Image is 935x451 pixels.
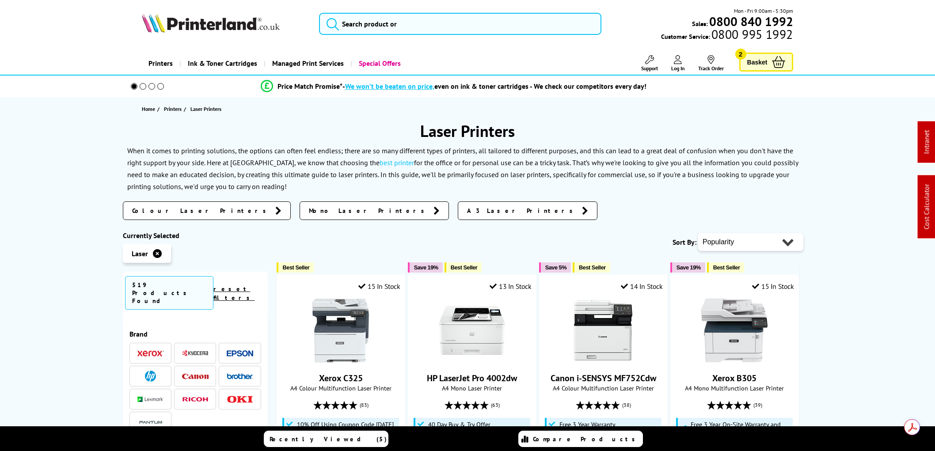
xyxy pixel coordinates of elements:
[671,55,685,72] a: Log In
[707,262,745,273] button: Best Seller
[670,262,705,273] button: Save 19%
[281,384,400,392] span: A4 Colour Multifunction Laser Printer
[710,30,793,38] span: 0800 995 1992
[142,13,308,34] a: Printerland Logo
[283,264,310,271] span: Best Seller
[428,421,490,428] span: 40 Day Buy & Try Offer
[621,282,662,291] div: 14 In Stock
[137,348,164,359] a: Xerox
[137,417,164,428] img: Pantum
[712,372,756,384] a: Xerox B305
[132,249,148,258] span: Laser
[264,431,388,447] a: Recently Viewed (5)
[490,282,531,291] div: 13 In Stock
[734,7,793,15] span: Mon - Fri 9:00am - 5:30pm
[570,356,636,365] a: Canon i-SENSYS MF752Cdw
[735,49,746,60] span: 2
[227,371,253,382] a: Brother
[360,397,369,413] span: (83)
[142,52,179,75] a: Printers
[467,206,578,215] span: A3 Laser Printers
[227,350,253,357] img: Epson
[544,384,663,392] span: A4 Colour Multifunction Laser Printer
[132,206,271,215] span: Colour Laser Printers
[380,158,414,167] a: best printer
[753,397,762,413] span: (39)
[300,201,449,220] a: Mono Laser Printers
[698,55,724,72] a: Track Order
[518,431,643,447] a: Compare Products
[123,201,291,220] a: Colour Laser Printers
[345,82,434,91] span: We won’t be beaten on price,
[661,30,793,41] span: Customer Service:
[533,435,640,443] span: Compare Products
[350,52,407,75] a: Special Offers
[137,397,164,402] img: Lexmark
[142,104,157,114] a: Home
[709,13,793,30] b: 0800 840 1992
[213,285,255,302] a: reset filters
[297,421,394,428] span: 10% Off Using Coupon Code [DATE]
[713,264,740,271] span: Best Seller
[491,397,500,413] span: (63)
[270,435,387,443] span: Recently Viewed (5)
[445,262,482,273] button: Best Seller
[227,373,253,379] img: Brother
[137,371,164,382] a: HP
[137,394,164,405] a: Lexmark
[671,65,685,72] span: Log In
[622,397,631,413] span: (38)
[277,262,314,273] button: Best Seller
[125,276,213,310] span: 519 Products Found
[164,104,182,114] span: Printers
[277,82,342,91] span: Price Match Promise*
[123,231,268,240] div: Currently Selected
[319,13,601,35] input: Search product or
[573,262,610,273] button: Best Seller
[747,56,768,68] span: Basket
[142,13,280,33] img: Printerland Logo
[451,264,478,271] span: Best Seller
[691,421,791,435] span: Free 3 Year On-Site Warranty and Extend up to 5 Years*
[922,130,931,154] a: Intranet
[342,82,646,91] div: - even on ink & toner cartridges - We check our competitors every day!
[427,372,517,384] a: HP LaserJet Pro 4002dw
[739,53,793,72] a: Basket 2
[539,262,571,273] button: Save 5%
[708,17,793,26] a: 0800 840 1992
[641,65,658,72] span: Support
[179,52,264,75] a: Ink & Toner Cartridges
[182,350,209,356] img: Kyocera
[458,201,597,220] a: A3 Laser Printers
[182,348,209,359] a: Kyocera
[164,104,184,114] a: Printers
[319,372,363,384] a: Xerox C325
[182,374,209,379] img: Canon
[182,371,209,382] a: Canon
[137,350,164,356] img: Xerox
[545,264,566,271] span: Save 5%
[358,282,400,291] div: 15 In Stock
[129,330,261,338] div: Brand
[677,264,701,271] span: Save 19%
[308,297,374,364] img: Xerox C325
[701,356,768,365] a: Xerox B305
[641,55,658,72] a: Support
[408,262,443,273] button: Save 19%
[675,384,794,392] span: A4 Mono Multifunction Laser Printer
[922,184,931,230] a: Cost Calculator
[182,394,209,405] a: Ricoh
[413,384,532,392] span: A4 Mono Laser Printer
[551,372,656,384] a: Canon i-SENSYS MF752Cdw
[673,238,696,246] span: Sort By:
[227,396,253,403] img: OKI
[570,297,636,364] img: Canon i-SENSYS MF752Cdw
[752,282,794,291] div: 15 In Stock
[414,264,438,271] span: Save 19%
[190,106,221,112] span: Laser Printers
[308,356,374,365] a: Xerox C325
[182,397,209,402] img: Ricoh
[309,206,429,215] span: Mono Laser Printers
[123,121,812,141] h1: Laser Printers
